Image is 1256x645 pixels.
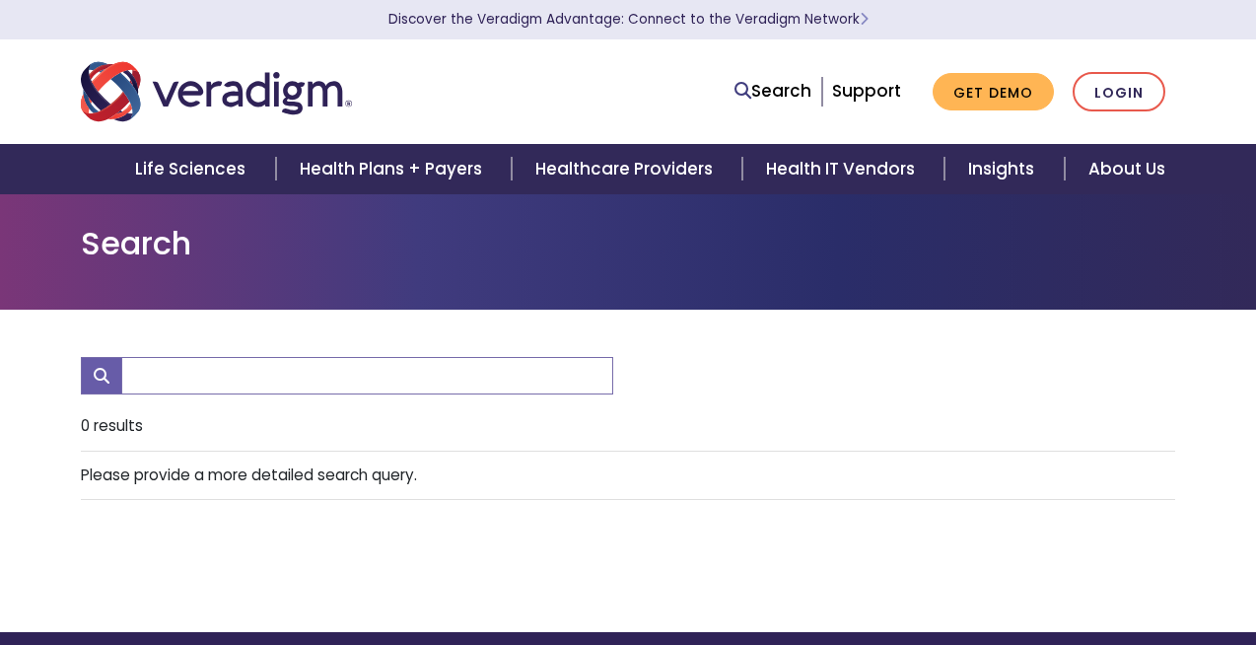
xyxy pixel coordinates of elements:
[944,144,1064,194] a: Insights
[832,79,901,103] a: Support
[860,10,869,29] span: Learn More
[81,225,1175,262] h1: Search
[742,144,944,194] a: Health IT Vendors
[1065,144,1189,194] a: About Us
[276,144,512,194] a: Health Plans + Payers
[512,144,742,194] a: Healthcare Providers
[933,73,1054,111] a: Get Demo
[81,59,352,124] img: Veradigm logo
[388,10,869,29] a: Discover the Veradigm Advantage: Connect to the Veradigm NetworkLearn More
[111,144,275,194] a: Life Sciences
[121,357,613,394] input: Search
[81,452,1175,500] li: Please provide a more detailed search query.
[81,402,1175,451] li: 0 results
[1073,72,1165,112] a: Login
[734,78,811,105] a: Search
